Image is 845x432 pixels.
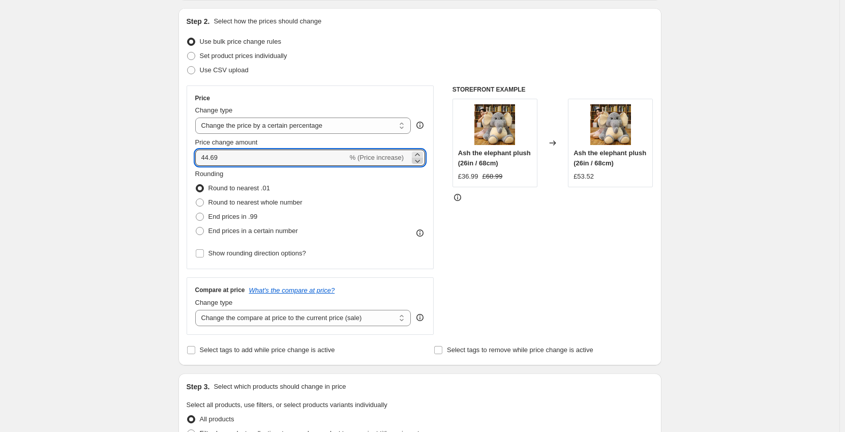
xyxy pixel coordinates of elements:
[415,312,425,323] div: help
[452,85,653,94] h6: STOREFRONT EXAMPLE
[574,171,594,182] div: £53.52
[200,346,335,354] span: Select tags to add while price change is active
[200,66,249,74] span: Use CSV upload
[482,171,503,182] strike: £68.99
[415,120,425,130] div: help
[195,106,233,114] span: Change type
[249,286,335,294] button: What's the compare at price?
[214,382,346,392] p: Select which products should change in price
[187,401,387,409] span: Select all products, use filters, or select products variants individually
[447,346,593,354] span: Select tags to remove while price change is active
[187,382,210,392] h2: Step 3.
[458,171,478,182] div: £36.99
[208,249,306,257] span: Show rounding direction options?
[195,138,258,146] span: Price change amount
[574,149,646,167] span: Ash the elephant plush (26in / 68cm)
[195,94,210,102] h3: Price
[195,150,348,166] input: -15
[350,154,404,161] span: % (Price increase)
[195,170,224,178] span: Rounding
[200,52,287,60] span: Set product prices individually
[187,16,210,26] h2: Step 2.
[474,104,515,145] img: Ellie-the-Gentle-Giant-Ellie-the-Gentle-Giant-88621045_80x.webp
[208,184,270,192] span: Round to nearest .01
[214,16,321,26] p: Select how the prices should change
[195,286,245,294] h3: Compare at price
[208,213,258,220] span: End prices in .99
[200,38,281,45] span: Use bulk price change rules
[200,415,234,423] span: All products
[208,227,298,235] span: End prices in a certain number
[195,299,233,306] span: Change type
[208,198,303,206] span: Round to nearest whole number
[590,104,631,145] img: Ellie-the-Gentle-Giant-Ellie-the-Gentle-Giant-88621045_80x.webp
[458,149,531,167] span: Ash the elephant plush (26in / 68cm)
